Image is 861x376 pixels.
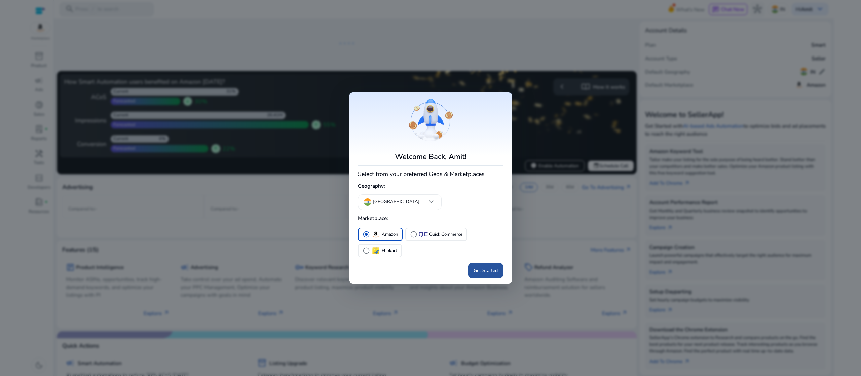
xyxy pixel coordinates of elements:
button: Get Started [468,263,503,278]
p: Flipkart [382,247,397,254]
span: Get Started [474,267,498,274]
img: in.svg [364,198,371,206]
span: radio_button_checked [363,231,370,238]
span: radio_button_unchecked [363,247,370,254]
img: QC-logo.svg [419,232,427,237]
span: radio_button_unchecked [410,231,417,238]
p: Quick Commerce [429,231,462,238]
h5: Marketplace: [358,212,503,224]
img: amazon.svg [371,230,380,239]
p: [GEOGRAPHIC_DATA] [373,199,419,205]
span: keyboard_arrow_down [427,197,436,206]
h5: Geography: [358,180,503,192]
img: flipkart.svg [371,246,380,255]
h4: Select from your preferred Geos & Marketplaces [358,169,503,178]
p: Amazon [382,231,398,238]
